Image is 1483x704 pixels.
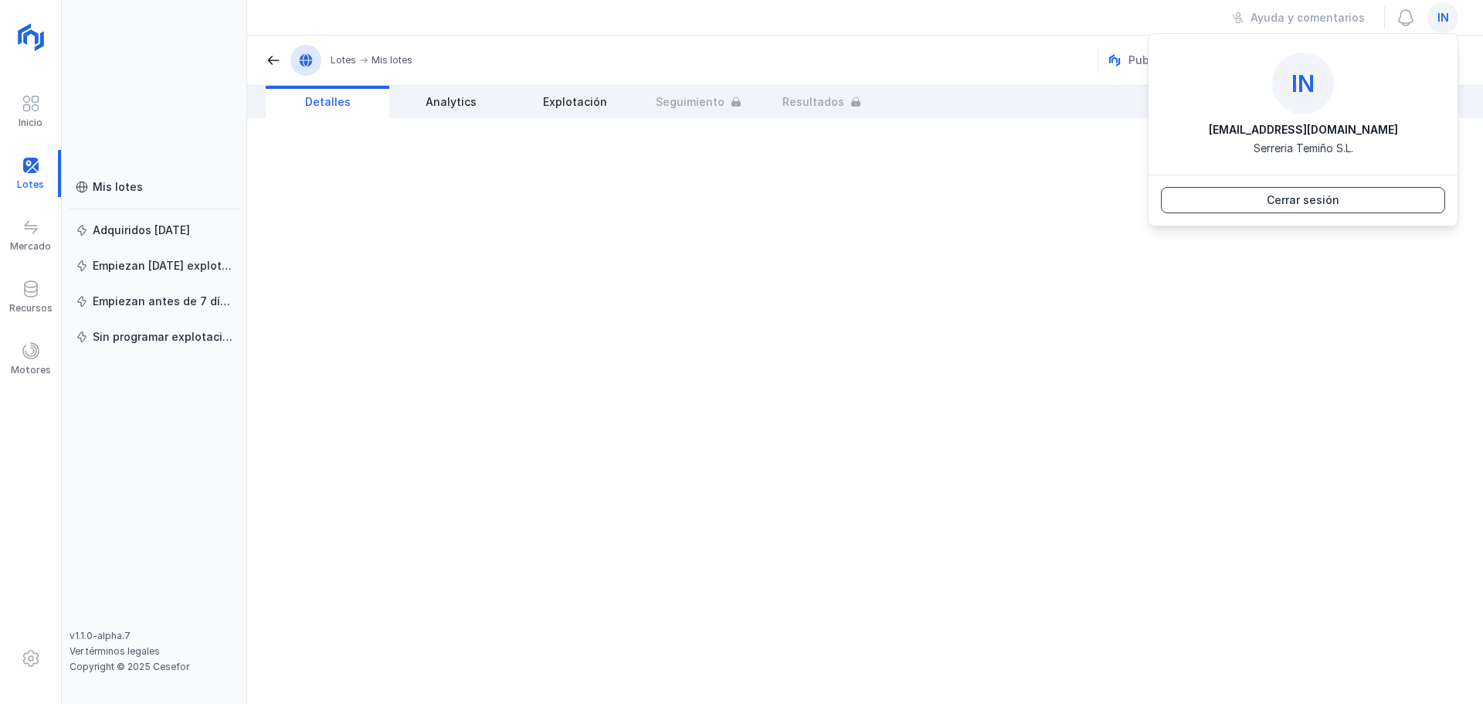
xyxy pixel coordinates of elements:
a: Empiezan [DATE] explotación [70,252,239,280]
a: Explotación [513,86,636,118]
div: Ayuda y comentarios [1251,10,1365,26]
div: Adquiridos [DATE] [93,223,190,238]
a: Sin programar explotación [70,323,239,351]
a: Mis lotes [70,173,239,201]
a: Ver términos legales [70,645,160,657]
div: Publicado por [PERSON_NAME] [1108,49,1309,72]
div: Copyright © 2025 Cesefor [70,661,239,673]
div: Serreria Temiño S.L. [1254,141,1353,156]
div: Mis lotes [372,54,412,66]
span: Seguimiento [656,94,725,110]
div: [EMAIL_ADDRESS][DOMAIN_NAME] [1209,122,1398,138]
a: Analytics [389,86,513,118]
div: Mis lotes [93,179,143,195]
span: Explotación [543,94,607,110]
span: in [1437,10,1449,26]
div: Empiezan [DATE] explotación [93,258,232,274]
button: Ayuda y comentarios [1222,5,1375,31]
a: Adquiridos [DATE] [70,216,239,244]
div: Mercado [10,240,51,253]
span: in [1291,70,1315,97]
a: Seguimiento [636,86,760,118]
div: Sin programar explotación [93,329,232,345]
img: logoRight.svg [12,18,50,56]
div: Recursos [9,302,53,315]
div: Cerrar sesión [1267,192,1339,208]
a: Detalles [266,86,389,118]
button: Cerrar sesión [1161,187,1445,213]
div: Empiezan antes de 7 días [93,294,232,309]
img: nemus.svg [1108,54,1121,66]
div: Motores [11,364,51,376]
div: v1.1.0-alpha.7 [70,630,239,642]
div: Lotes [331,54,356,66]
span: Resultados [782,94,844,110]
span: Detalles [305,94,351,110]
div: Inicio [19,117,42,129]
span: Analytics [426,94,477,110]
a: Empiezan antes de 7 días [70,287,239,315]
a: Resultados [760,86,884,118]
